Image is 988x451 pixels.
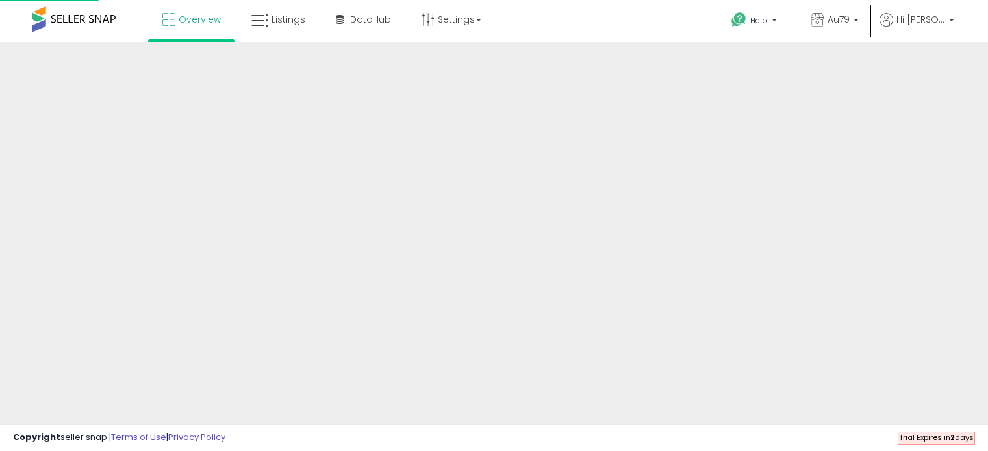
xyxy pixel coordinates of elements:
[880,13,954,42] a: Hi [PERSON_NAME]
[272,13,305,26] span: Listings
[111,431,166,443] a: Terms of Use
[731,12,747,28] i: Get Help
[828,13,850,26] span: Au79
[721,2,790,42] a: Help
[179,13,221,26] span: Overview
[750,15,768,26] span: Help
[350,13,391,26] span: DataHub
[896,13,945,26] span: Hi [PERSON_NAME]
[899,432,974,443] span: Trial Expires in days
[13,431,60,443] strong: Copyright
[168,431,225,443] a: Privacy Policy
[950,432,955,443] b: 2
[13,432,225,444] div: seller snap | |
